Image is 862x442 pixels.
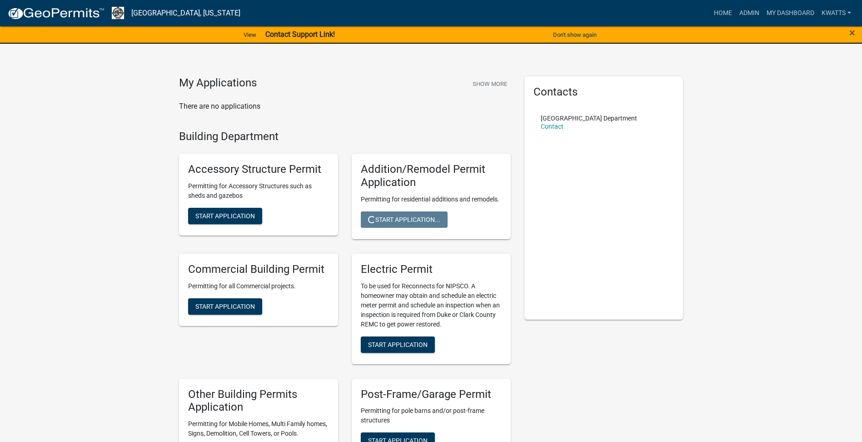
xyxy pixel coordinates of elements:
[179,76,257,90] h4: My Applications
[188,281,329,291] p: Permitting for all Commercial projects.
[541,115,637,121] p: [GEOGRAPHIC_DATA] Department
[188,419,329,438] p: Permitting for Mobile Homes, Multi Family homes, Signs, Demolition, Cell Towers, or Pools.
[240,27,260,42] a: View
[131,5,240,21] a: [GEOGRAPHIC_DATA], [US_STATE]
[849,26,855,39] span: ×
[469,76,511,91] button: Show More
[195,212,255,220] span: Start Application
[188,163,329,176] h5: Accessory Structure Permit
[188,181,329,201] p: Permitting for Accessory Structures such as sheds and gazebos
[361,163,502,189] h5: Addition/Remodel Permit Application
[763,5,818,22] a: My Dashboard
[179,130,511,143] h4: Building Department
[361,211,448,228] button: Start Application...
[188,388,329,414] h5: Other Building Permits Application
[361,406,502,425] p: Permitting for pole barns and/or post-frame structures
[849,27,855,38] button: Close
[361,388,502,401] h5: Post-Frame/Garage Permit
[368,216,440,223] span: Start Application...
[541,123,563,130] a: Contact
[361,195,502,204] p: Permitting for residential additions and remodels.
[112,7,124,19] img: Newton County, Indiana
[195,302,255,310] span: Start Application
[368,341,428,348] span: Start Application
[736,5,763,22] a: Admin
[179,101,511,112] p: There are no applications
[265,30,335,39] strong: Contact Support Link!
[361,281,502,329] p: To be used for Reconnects for NIPSCO. A homeowner may obtain and schedule an electric meter permi...
[188,208,262,224] button: Start Application
[533,85,674,99] h5: Contacts
[361,263,502,276] h5: Electric Permit
[361,337,435,353] button: Start Application
[710,5,736,22] a: Home
[188,298,262,315] button: Start Application
[818,5,855,22] a: Kwatts
[549,27,600,42] button: Don't show again
[188,263,329,276] h5: Commercial Building Permit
